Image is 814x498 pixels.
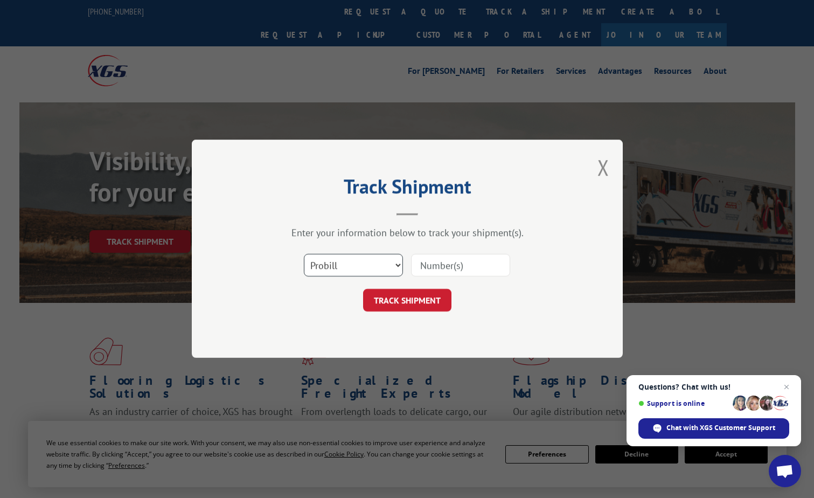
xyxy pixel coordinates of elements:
span: Support is online [638,399,729,407]
h2: Track Shipment [246,179,569,199]
span: Close chat [780,381,793,393]
button: Close modal [597,153,609,182]
input: Number(s) [411,254,510,277]
div: Enter your information below to track your shipment(s). [246,227,569,239]
div: Chat with XGS Customer Support [638,418,789,439]
span: Questions? Chat with us! [638,383,789,391]
span: Chat with XGS Customer Support [666,423,775,433]
button: TRACK SHIPMENT [363,289,451,312]
div: Open chat [769,455,801,487]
